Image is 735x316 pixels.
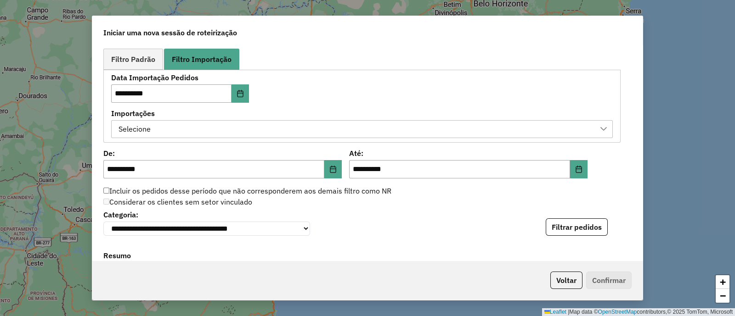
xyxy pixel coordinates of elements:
input: Incluir os pedidos desse período que não corresponderem aos demais filtro como NR [103,188,109,194]
label: De: [103,148,342,159]
div: Map data © contributors,© 2025 TomTom, Microsoft [542,308,735,316]
span: | [568,309,569,315]
button: Choose Date [232,84,249,103]
div: Selecione [115,121,154,138]
label: Até: [349,148,588,159]
a: OpenStreetMap [598,309,637,315]
span: − [720,290,726,301]
input: Considerar os clientes sem setor vinculado [103,199,109,205]
button: Choose Date [570,160,588,178]
a: Zoom in [716,275,729,289]
button: Voltar [550,272,582,289]
label: Data Importação Pedidos [111,72,320,83]
button: Choose Date [324,160,342,178]
label: Categoria: [103,209,310,220]
a: Leaflet [544,309,566,315]
button: Filtrar pedidos [546,218,608,236]
span: + [720,276,726,288]
label: Considerar os clientes sem setor vinculado [103,196,252,207]
span: Filtro Padrão [111,55,155,63]
label: Importações [111,108,613,119]
a: Zoom out [716,289,729,303]
span: Iniciar uma nova sessão de roteirização [103,27,237,38]
label: Incluir os pedidos desse período que não corresponderem aos demais filtro como NR [103,185,391,196]
span: Filtro Importação [172,55,232,63]
label: Resumo [103,250,632,262]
